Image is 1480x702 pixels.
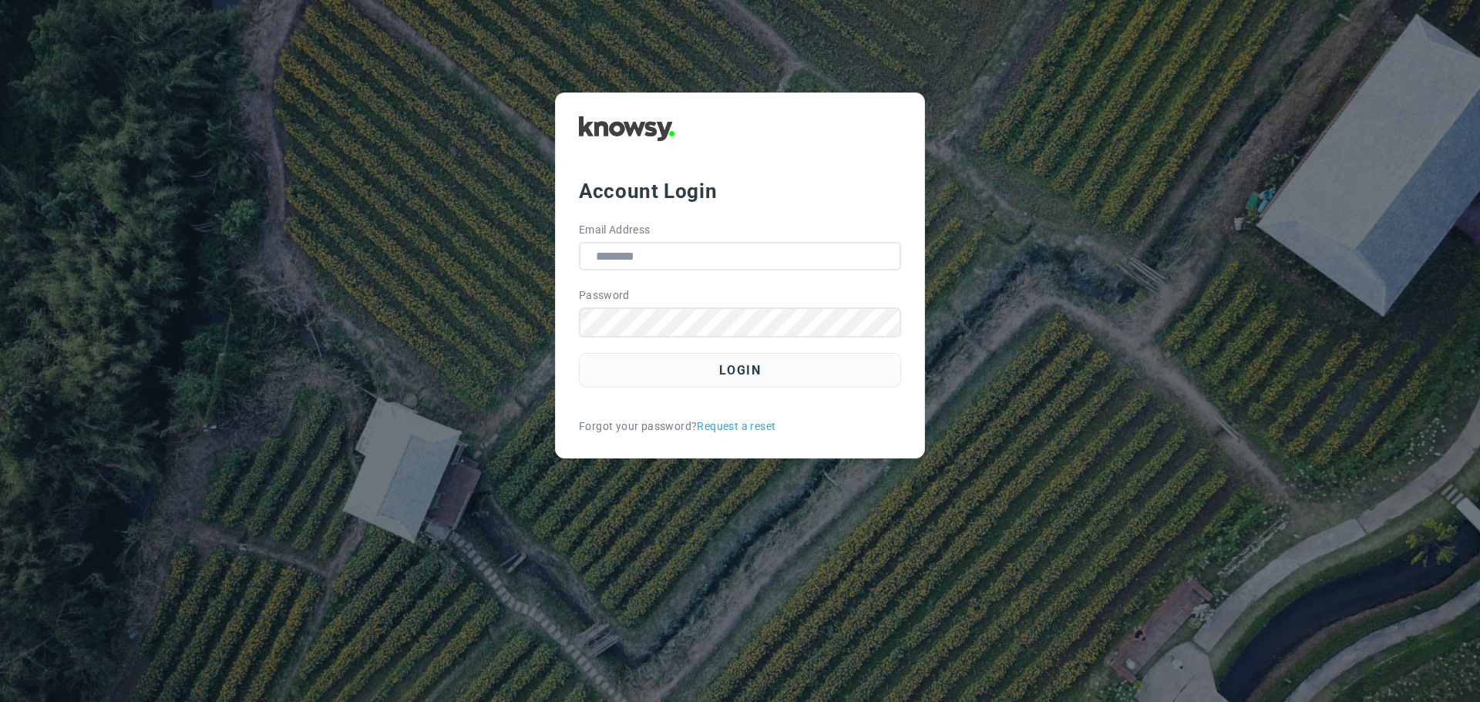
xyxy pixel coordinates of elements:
[579,287,630,304] label: Password
[697,418,775,435] a: Request a reset
[579,418,901,435] div: Forgot your password?
[579,222,651,238] label: Email Address
[579,177,901,205] div: Account Login
[579,353,901,388] button: Login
